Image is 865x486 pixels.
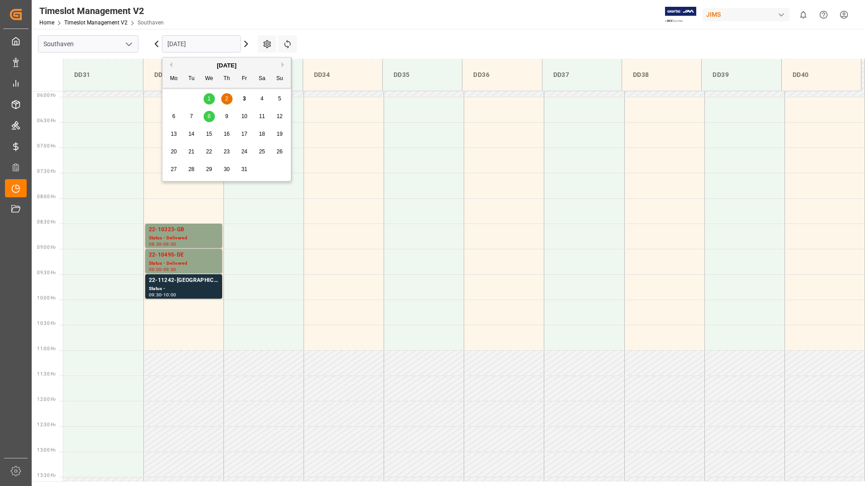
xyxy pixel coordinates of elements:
div: Choose Friday, October 10th, 2025 [239,111,250,122]
div: 09:00 [149,267,162,272]
input: Type to search/select [38,35,138,52]
div: DD35 [390,67,455,83]
span: 13 [171,131,176,137]
span: 11:00 Hr [37,346,56,351]
span: 21 [188,148,194,155]
div: 22-10323-GB [149,225,219,234]
div: Choose Monday, October 20th, 2025 [168,146,180,157]
div: Choose Wednesday, October 1st, 2025 [204,93,215,105]
div: Th [221,73,233,85]
span: 22 [206,148,212,155]
div: Mo [168,73,180,85]
span: 30 [223,166,229,172]
div: Choose Monday, October 13th, 2025 [168,129,180,140]
span: 31 [241,166,247,172]
span: 5 [278,95,281,102]
span: 07:30 Hr [37,169,56,174]
span: 17 [241,131,247,137]
div: Choose Monday, October 27th, 2025 [168,164,180,175]
div: Choose Wednesday, October 8th, 2025 [204,111,215,122]
div: [DATE] [162,61,291,70]
div: We [204,73,215,85]
span: 10:00 Hr [37,295,56,300]
span: 06:00 Hr [37,93,56,98]
div: Choose Sunday, October 5th, 2025 [274,93,285,105]
span: 13:00 Hr [37,448,56,453]
span: 20 [171,148,176,155]
div: Tu [186,73,197,85]
button: Previous Month [167,62,172,67]
div: 22-11242-[GEOGRAPHIC_DATA] [149,276,219,285]
span: 8 [208,113,211,119]
div: DD32 [151,67,215,83]
span: 06:30 Hr [37,118,56,123]
img: Exertis%20JAM%20-%20Email%20Logo.jpg_1722504956.jpg [665,7,696,23]
div: 08:30 [149,242,162,246]
button: show 0 new notifications [793,5,813,25]
div: DD34 [310,67,375,83]
span: 29 [206,166,212,172]
div: DD31 [71,67,136,83]
span: 1 [208,95,211,102]
div: Choose Sunday, October 19th, 2025 [274,129,285,140]
span: 12:00 Hr [37,397,56,402]
div: Choose Saturday, October 11th, 2025 [257,111,268,122]
div: DD40 [789,67,854,83]
div: - [162,293,163,297]
span: 09:00 Hr [37,245,56,250]
button: open menu [122,37,135,51]
div: Choose Sunday, October 26th, 2025 [274,146,285,157]
a: Home [39,19,54,26]
span: 09:30 Hr [37,270,56,275]
div: Choose Tuesday, October 28th, 2025 [186,164,197,175]
div: DD36 [470,67,534,83]
div: Choose Wednesday, October 29th, 2025 [204,164,215,175]
span: 11:30 Hr [37,372,56,376]
div: DD38 [629,67,694,83]
a: Timeslot Management V2 [64,19,128,26]
span: 12:30 Hr [37,422,56,427]
div: Choose Friday, October 17th, 2025 [239,129,250,140]
div: Choose Thursday, October 16th, 2025 [221,129,233,140]
div: Choose Wednesday, October 22nd, 2025 [204,146,215,157]
span: 18 [259,131,265,137]
div: 22-10495-DE [149,251,219,260]
button: Next Month [281,62,287,67]
span: 11 [259,113,265,119]
span: 23 [223,148,229,155]
div: Choose Thursday, October 2nd, 2025 [221,93,233,105]
div: Su [274,73,285,85]
div: Sa [257,73,268,85]
span: 28 [188,166,194,172]
div: - [162,267,163,272]
span: 6 [172,113,176,119]
span: 10:30 Hr [37,321,56,326]
div: Choose Saturday, October 25th, 2025 [257,146,268,157]
span: 26 [276,148,282,155]
span: 07:00 Hr [37,143,56,148]
div: 09:30 [149,293,162,297]
div: Choose Monday, October 6th, 2025 [168,111,180,122]
span: 25 [259,148,265,155]
span: 16 [223,131,229,137]
span: 08:00 Hr [37,194,56,199]
div: Choose Friday, October 3rd, 2025 [239,93,250,105]
div: DD37 [550,67,614,83]
div: Choose Friday, October 31st, 2025 [239,164,250,175]
span: 2 [225,95,228,102]
span: 3 [243,95,246,102]
div: JIMS [703,8,789,21]
button: Help Center [813,5,834,25]
div: Choose Tuesday, October 21st, 2025 [186,146,197,157]
span: 24 [241,148,247,155]
div: Choose Thursday, October 23rd, 2025 [221,146,233,157]
span: 14 [188,131,194,137]
div: Choose Sunday, October 12th, 2025 [274,111,285,122]
div: Choose Tuesday, October 14th, 2025 [186,129,197,140]
span: 4 [261,95,264,102]
div: Fr [239,73,250,85]
div: Timeslot Management V2 [39,4,164,18]
span: 9 [225,113,228,119]
span: 15 [206,131,212,137]
div: Choose Saturday, October 18th, 2025 [257,129,268,140]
